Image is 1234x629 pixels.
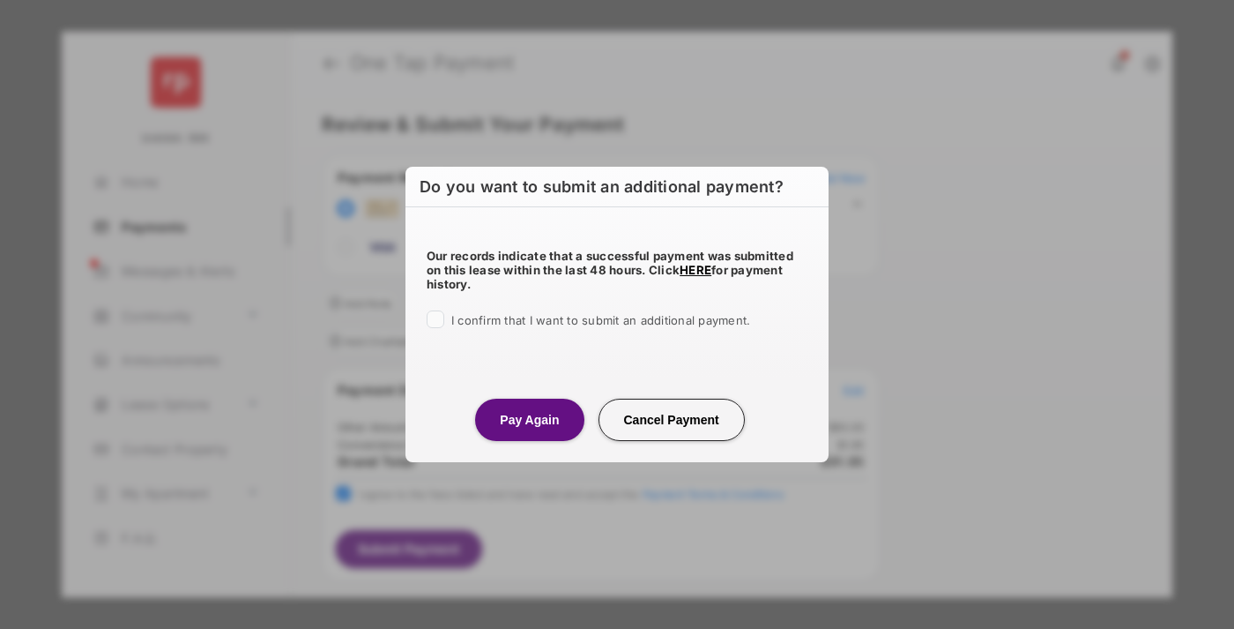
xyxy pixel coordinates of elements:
span: I confirm that I want to submit an additional payment. [451,313,750,327]
button: Pay Again [475,399,584,441]
button: Cancel Payment [598,399,745,441]
a: HERE [680,263,711,277]
h2: Do you want to submit an additional payment? [405,167,829,207]
h5: Our records indicate that a successful payment was submitted on this lease within the last 48 hou... [427,249,807,291]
